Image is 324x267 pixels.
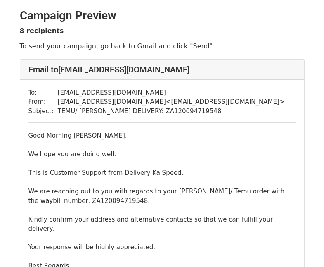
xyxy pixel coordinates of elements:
td: Subject: [28,107,58,116]
h4: Email to [EMAIL_ADDRESS][DOMAIN_NAME] [28,64,296,74]
h2: Campaign Preview [20,9,305,23]
td: [EMAIL_ADDRESS][DOMAIN_NAME] [58,88,285,98]
td: TEMU/ [PERSON_NAME] DELIVERY: ZA120094719548 [58,107,285,116]
p: To send your campaign, go back to Gmail and click "Send". [20,42,305,50]
td: To: [28,88,58,98]
td: [EMAIL_ADDRESS][DOMAIN_NAME] < [EMAIL_ADDRESS][DOMAIN_NAME] > [58,97,285,107]
td: From: [28,97,58,107]
strong: 8 recipients [20,27,64,35]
